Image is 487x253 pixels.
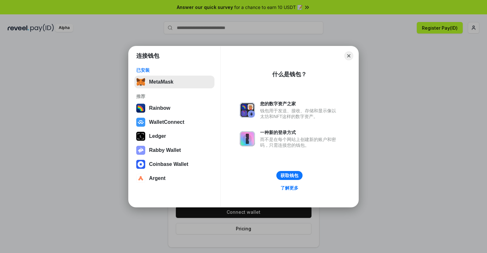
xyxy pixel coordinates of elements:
div: Rainbow [149,105,170,111]
div: 而不是在每个网站上创建新的账户和密码，只需连接您的钱包。 [260,137,339,148]
img: svg+xml,%3Csvg%20width%3D%2228%22%20height%3D%2228%22%20viewBox%3D%220%200%2028%2028%22%20fill%3D... [136,174,145,183]
button: Close [344,51,353,60]
div: 已安装 [136,67,213,73]
img: svg+xml,%3Csvg%20width%3D%2228%22%20height%3D%2228%22%20viewBox%3D%220%200%2028%2028%22%20fill%3D... [136,160,145,169]
div: Coinbase Wallet [149,161,188,167]
div: WalletConnect [149,119,184,125]
a: 了解更多 [277,184,302,192]
img: svg+xml,%3Csvg%20fill%3D%22none%22%20height%3D%2233%22%20viewBox%3D%220%200%2035%2033%22%20width%... [136,78,145,86]
button: Ledger [134,130,214,143]
h1: 连接钱包 [136,52,159,60]
div: 钱包用于发送、接收、存储和显示像以太坊和NFT这样的数字资产。 [260,108,339,119]
img: svg+xml,%3Csvg%20xmlns%3D%22http%3A%2F%2Fwww.w3.org%2F2000%2Fsvg%22%20fill%3D%22none%22%20viewBox... [240,102,255,118]
img: svg+xml,%3Csvg%20width%3D%2228%22%20height%3D%2228%22%20viewBox%3D%220%200%2028%2028%22%20fill%3D... [136,118,145,127]
div: Argent [149,175,166,181]
button: MetaMask [134,76,214,88]
div: 什么是钱包？ [272,71,307,78]
img: svg+xml,%3Csvg%20xmlns%3D%22http%3A%2F%2Fwww.w3.org%2F2000%2Fsvg%22%20width%3D%2228%22%20height%3... [136,132,145,141]
div: Ledger [149,133,166,139]
button: WalletConnect [134,116,214,129]
div: 您的数字资产之家 [260,101,339,107]
img: svg+xml,%3Csvg%20width%3D%22120%22%20height%3D%22120%22%20viewBox%3D%220%200%20120%20120%22%20fil... [136,104,145,113]
button: Argent [134,172,214,185]
button: Rainbow [134,102,214,115]
img: svg+xml,%3Csvg%20xmlns%3D%22http%3A%2F%2Fwww.w3.org%2F2000%2Fsvg%22%20fill%3D%22none%22%20viewBox... [136,146,145,155]
div: MetaMask [149,79,173,85]
div: 获取钱包 [281,173,298,178]
button: Rabby Wallet [134,144,214,157]
button: Coinbase Wallet [134,158,214,171]
img: svg+xml,%3Csvg%20xmlns%3D%22http%3A%2F%2Fwww.w3.org%2F2000%2Fsvg%22%20fill%3D%22none%22%20viewBox... [240,131,255,146]
div: 一种新的登录方式 [260,130,339,135]
button: 获取钱包 [276,171,303,180]
div: 了解更多 [281,185,298,191]
div: 推荐 [136,93,213,99]
div: Rabby Wallet [149,147,181,153]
